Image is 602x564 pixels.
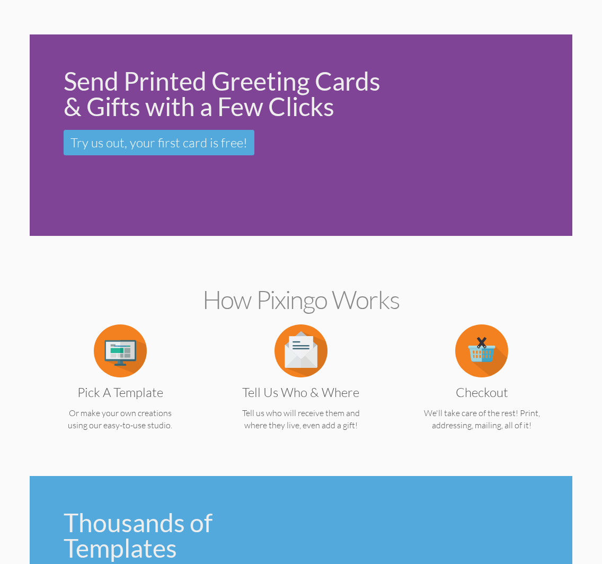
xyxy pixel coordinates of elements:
a: Try us out, your first card is free! [64,130,254,155]
img: item.alt [275,324,327,377]
h3: Checkout [415,385,548,399]
p: Tell us who will receive them and where they live, even add a gift! [227,407,375,431]
img: item.alt [455,324,508,377]
h2: How Pixingo works [48,286,554,314]
span: Try us out, your first card is free! [70,135,247,151]
p: We'll take care of the rest! Print, addressing, mailing, all of it! [408,407,556,431]
div: Send Printed Greeting Cards & Gifts with a Few Clicks [64,68,383,119]
a: Tell us Who & Where Tell us who will receive them and where they live, even add a gift! [227,345,375,431]
a: Checkout We'll take care of the rest! Print, addressing, mailing, all of it! [408,345,556,431]
h3: Pick a Template [54,385,187,399]
div: Thousands of Templates [64,510,293,561]
img: item.alt [94,324,147,377]
h3: Tell us Who & Where [235,385,367,399]
a: Pick a Template Or make your own creations using our easy-to-use studio. [46,345,194,431]
p: Or make your own creations using our easy-to-use studio. [46,407,194,431]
